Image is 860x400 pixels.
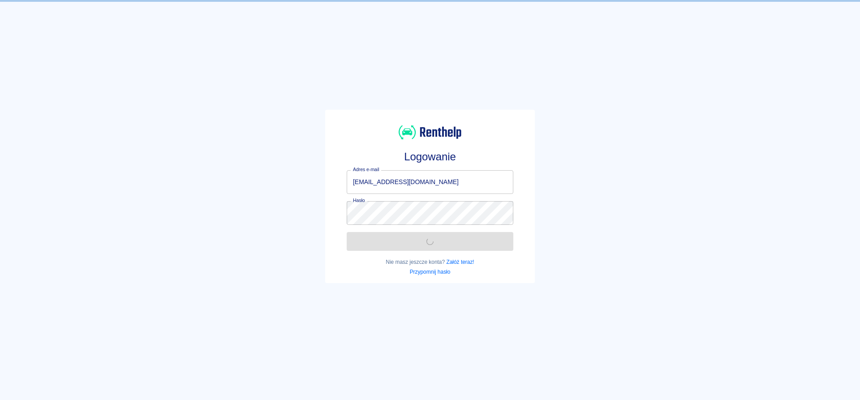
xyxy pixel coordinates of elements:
[353,197,365,204] label: Hasło
[399,124,461,141] img: Renthelp logo
[353,166,379,173] label: Adres e-mail
[347,258,513,266] p: Nie masz jeszcze konta?
[446,259,474,265] a: Załóż teraz!
[410,269,451,275] a: Przypomnij hasło
[347,151,513,163] h3: Logowanie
